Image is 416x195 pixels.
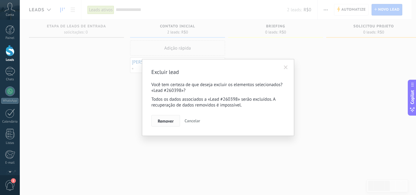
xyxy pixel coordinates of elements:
div: Painel [1,36,19,40]
span: Remover [158,119,174,123]
p: Todos os dados associados a «Lead #260398» serão excluídos. A recuperação de dados removidos é im... [151,96,285,108]
p: Você tem certeza de que deseja excluir os elementos selecionados? «Lead #260398»? [151,82,285,93]
div: WhatsApp [1,98,19,104]
span: 1 [11,178,16,183]
span: Conta [6,13,14,17]
h2: Excluir lead [151,68,279,76]
span: Copilot [409,90,415,104]
div: Leads [1,58,19,62]
span: Cancelar [185,118,200,124]
div: Listas [1,141,19,145]
div: Chats [1,78,19,82]
div: Calendário [1,120,19,124]
button: Cancelar [182,115,203,127]
div: E-mail [1,161,19,165]
button: Remover [151,115,180,127]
